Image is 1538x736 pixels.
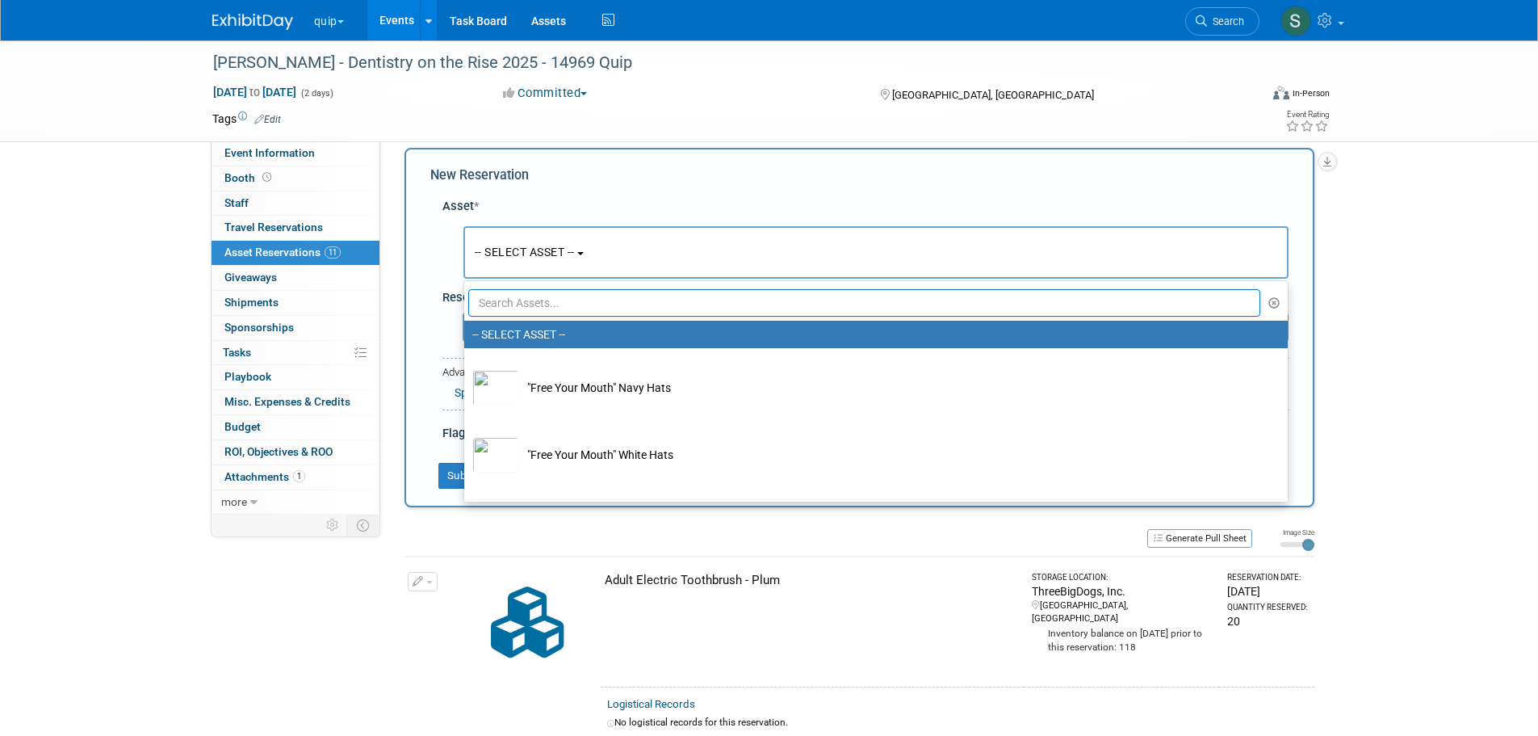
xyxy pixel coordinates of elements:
span: Booth [224,171,274,184]
a: Specify Shipping Logistics Category [455,386,633,399]
a: Asset Reservations11 [212,241,379,265]
div: In-Person [1292,87,1330,99]
div: Adult Electric Toothbrush - Plum [605,572,1017,589]
span: Attachments [224,470,305,483]
button: Committed [497,85,593,102]
td: Tags [212,111,281,127]
span: Flag: [442,426,468,440]
button: Submit [438,463,492,489]
span: Search [1207,15,1244,27]
a: Booth [212,166,379,191]
div: Reservation Notes [442,289,1289,306]
div: Advanced Options [442,365,1289,381]
span: [DATE] [DATE] [212,85,297,99]
div: No logistical records for this reservation. [607,716,1308,730]
a: Attachments1 [212,465,379,490]
a: Misc. Expenses & Credits [212,390,379,414]
span: Giveaways [224,271,277,284]
a: Budget [212,415,379,439]
div: Reservation Date: [1227,572,1307,583]
span: Sponsorships [224,321,294,334]
span: to [247,86,262,99]
a: Event Information [212,141,379,166]
div: Image Size [1280,528,1314,537]
div: Event Rating [1285,111,1329,119]
label: -- SELECT ASSET -- [472,324,1272,345]
a: Search [1185,7,1259,36]
span: [GEOGRAPHIC_DATA], [GEOGRAPHIC_DATA] [892,89,1094,101]
span: New Reservation [430,167,529,183]
span: Budget [224,420,261,433]
span: ROI, Objectives & ROO [224,445,333,458]
span: more [221,495,247,508]
span: 1 [293,470,305,482]
span: Booth not reserved yet [259,171,274,183]
a: Shipments [212,291,379,315]
span: Playbook [224,370,271,383]
div: [PERSON_NAME] - Dentistry on the Rise 2025 - 14969 Quip [207,48,1235,78]
span: Shipments [224,296,279,309]
img: Format-Inperson.png [1273,86,1289,99]
span: Tasks [223,346,251,359]
input: Search Assets... [468,289,1261,317]
div: Quantity Reserved: [1227,602,1307,613]
span: -- SELECT ASSET -- [475,246,575,259]
a: Edit [254,114,281,125]
img: Samantha Meyers [1280,6,1311,36]
a: Playbook [212,365,379,389]
a: Travel Reservations [212,216,379,240]
div: Inventory balance on [DATE] prior to this reservation: 118 [1032,625,1213,654]
span: Travel Reservations [224,221,323,233]
a: Sponsorships [212,316,379,340]
div: ThreeBigDogs, Inc. [1032,583,1213,599]
td: "Free Your Mouth" White Hats [519,437,1255,473]
span: Staff [224,196,249,209]
span: Misc. Expenses & Credits [224,395,350,408]
div: Event Format [1164,84,1331,108]
td: "Free Your Mouth" Navy Hats [519,370,1255,406]
div: 20 [1227,613,1307,629]
a: Tasks [212,341,379,365]
a: more [212,490,379,515]
div: Storage Location: [1032,572,1213,583]
div: Asset [442,198,1289,215]
img: Collateral-Icon-2.png [461,572,594,673]
button: -- SELECT ASSET -- [463,226,1289,279]
span: (2 days) [300,88,333,99]
button: Generate Pull Sheet [1147,529,1252,548]
div: [DATE] [1227,583,1307,599]
a: Logistical Records [607,698,695,710]
a: ROI, Objectives & ROO [212,440,379,465]
div: [GEOGRAPHIC_DATA], [GEOGRAPHIC_DATA] [1032,599,1213,625]
a: Giveaways [212,266,379,290]
img: ExhibitDay [212,14,293,30]
span: 11 [325,246,341,259]
td: Personalize Event Tab Strip [319,515,347,536]
span: Event Information [224,146,315,159]
a: Staff [212,191,379,216]
td: Toggle Event Tabs [346,515,379,536]
span: Asset Reservations [224,246,341,259]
